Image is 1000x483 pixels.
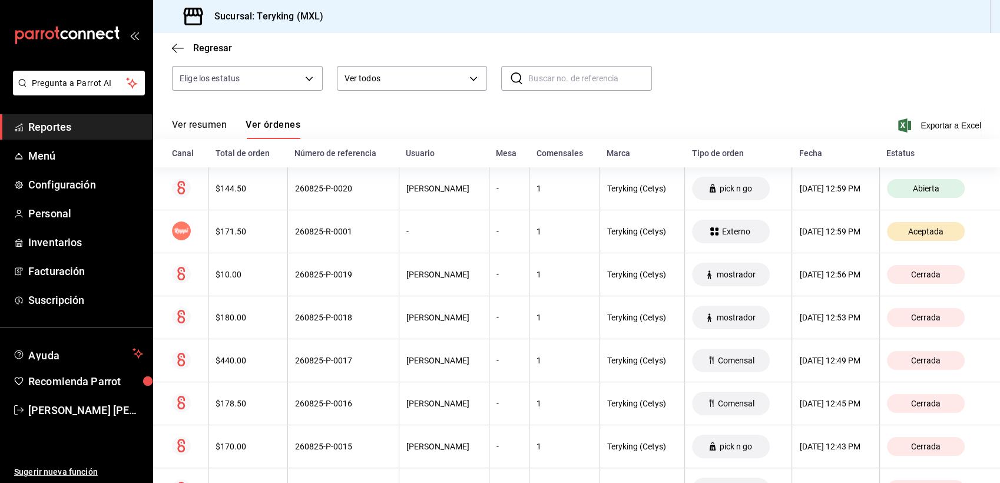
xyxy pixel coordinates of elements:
span: pick n go [715,442,757,451]
div: - [496,356,522,365]
div: Total de orden [216,148,280,158]
div: Fecha [799,148,872,158]
div: 1 [537,227,592,236]
div: [PERSON_NAME] [406,270,482,279]
span: Sugerir nueva función [14,466,143,478]
div: - [496,270,522,279]
div: 1 [537,442,592,451]
div: [PERSON_NAME] [406,399,482,408]
span: Suscripción [28,292,143,308]
div: Número de referencia [294,148,392,158]
div: Mesa [496,148,522,158]
div: Teryking (Cetys) [607,227,678,236]
div: [PERSON_NAME] [406,356,482,365]
span: Reportes [28,119,143,135]
input: Buscar no. de referencia [528,67,652,90]
a: Pregunta a Parrot AI [8,85,145,98]
span: Configuración [28,177,143,193]
div: Teryking (Cetys) [607,356,678,365]
span: Cerrada [906,442,945,451]
div: Comensales [537,148,592,158]
button: Exportar a Excel [900,118,981,133]
div: - [496,313,522,322]
div: [PERSON_NAME] [406,313,482,322]
div: 1 [537,270,592,279]
div: 260825-P-0018 [295,313,392,322]
div: 260825-P-0019 [295,270,392,279]
div: Estatus [886,148,981,158]
span: Cerrada [906,270,945,279]
div: Tipo de orden [692,148,785,158]
span: Elige los estatus [180,72,240,84]
div: - [406,227,482,236]
div: 260825-P-0020 [295,184,392,193]
span: Regresar [193,42,232,54]
div: [DATE] 12:49 PM [799,356,872,365]
div: [PERSON_NAME] [406,442,482,451]
div: - [496,399,522,408]
button: Regresar [172,42,232,54]
div: Teryking (Cetys) [607,270,678,279]
div: 260825-P-0017 [295,356,392,365]
div: Teryking (Cetys) [607,442,678,451]
button: Ver órdenes [246,119,300,139]
div: Teryking (Cetys) [607,184,678,193]
span: Cerrada [906,313,945,322]
span: Pregunta a Parrot AI [32,77,127,90]
span: mostrador [711,313,760,322]
div: 1 [537,184,592,193]
div: navigation tabs [172,119,300,139]
div: $180.00 [216,313,280,322]
div: [DATE] 12:45 PM [799,399,872,408]
div: $10.00 [216,270,280,279]
span: Comensal [713,399,759,408]
span: pick n go [715,184,757,193]
div: 260825-P-0015 [295,442,392,451]
span: Ver todos [345,72,466,85]
div: - [496,184,522,193]
div: $144.50 [216,184,280,193]
div: [DATE] 12:59 PM [799,184,872,193]
span: Ayuda [28,346,128,360]
div: - [496,442,522,451]
div: $170.00 [216,442,280,451]
div: [PERSON_NAME] [406,184,482,193]
div: 260825-P-0016 [295,399,392,408]
div: Usuario [406,148,482,158]
div: $440.00 [216,356,280,365]
div: Teryking (Cetys) [607,399,678,408]
button: Ver resumen [172,119,227,139]
button: open_drawer_menu [130,31,139,40]
span: Recomienda Parrot [28,373,143,389]
div: 1 [537,356,592,365]
span: Cerrada [906,356,945,365]
div: - [496,227,522,236]
div: $178.50 [216,399,280,408]
span: Comensal [713,356,759,365]
button: Pregunta a Parrot AI [13,71,145,95]
div: Marca [607,148,678,158]
span: mostrador [711,270,760,279]
div: [DATE] 12:59 PM [799,227,872,236]
span: Facturación [28,263,143,279]
span: [PERSON_NAME] [PERSON_NAME] [28,402,143,418]
div: [DATE] 12:53 PM [799,313,872,322]
span: Inventarios [28,234,143,250]
div: 260825-R-0001 [295,227,392,236]
div: [DATE] 12:43 PM [799,442,872,451]
span: Cerrada [906,399,945,408]
span: Abierta [908,184,943,193]
h3: Sucursal: Teryking (MXL) [205,9,323,24]
span: Aceptada [903,227,948,236]
div: $171.50 [216,227,280,236]
div: [DATE] 12:56 PM [799,270,872,279]
div: 1 [537,399,592,408]
div: Canal [172,148,201,158]
span: Menú [28,148,143,164]
div: 1 [537,313,592,322]
span: Externo [717,227,754,236]
span: Personal [28,206,143,221]
div: Teryking (Cetys) [607,313,678,322]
